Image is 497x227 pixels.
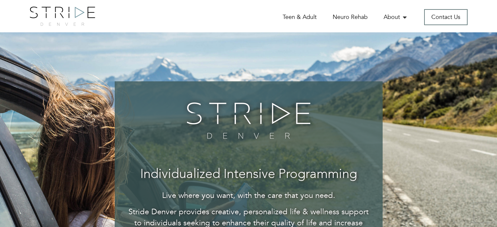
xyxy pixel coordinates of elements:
a: Contact Us [424,9,468,25]
img: logo.png [30,7,95,26]
p: Live where you want, with the care that you need. [128,190,370,201]
a: Teen & Adult [283,13,317,21]
a: Neuro Rehab [333,13,368,21]
h3: Individualized Intensive Programming [128,168,370,182]
a: About [384,13,408,21]
img: banner-logo.png [182,98,315,143]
